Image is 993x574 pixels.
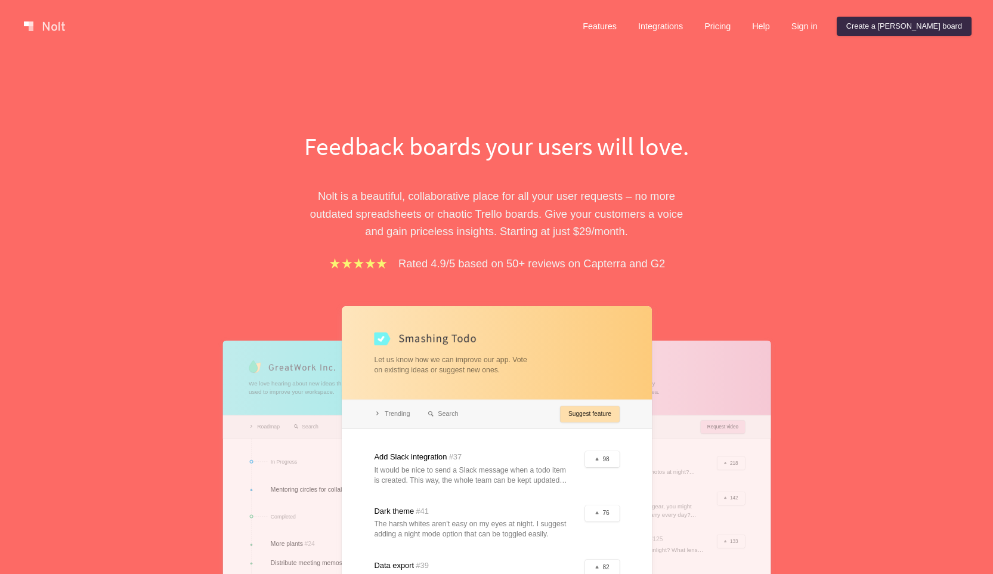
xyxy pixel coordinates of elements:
a: Integrations [629,17,692,36]
a: Help [743,17,779,36]
p: Rated 4.9/5 based on 50+ reviews on Capterra and G2 [398,255,665,272]
p: Nolt is a beautiful, collaborative place for all your user requests – no more outdated spreadshee... [291,187,703,240]
h1: Feedback boards your users will love. [291,129,703,163]
a: Pricing [695,17,740,36]
img: stars.b067e34983.png [328,257,389,270]
a: Create a [PERSON_NAME] board [837,17,972,36]
a: Features [573,17,626,36]
a: Sign in [782,17,827,36]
